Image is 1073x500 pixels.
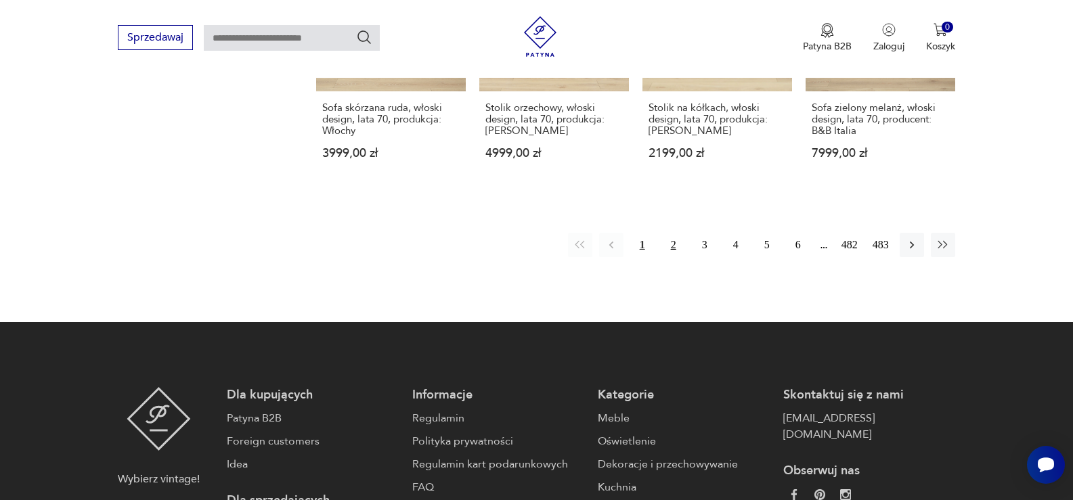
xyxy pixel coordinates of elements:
a: Polityka prywatności [412,433,584,449]
button: Sprzedawaj [118,25,193,50]
button: Zaloguj [873,23,904,53]
button: 3 [693,233,717,257]
button: 2 [661,233,686,257]
img: Ikona koszyka [934,23,947,37]
button: 0Koszyk [926,23,955,53]
a: FAQ [412,479,584,495]
button: 1 [630,233,655,257]
a: Foreign customers [227,433,399,449]
p: Wybierz vintage! [118,471,200,487]
p: 7999,00 zł [812,147,949,159]
a: Idea [227,456,399,472]
p: Zaloguj [873,40,904,53]
button: 483 [869,233,893,257]
a: Oświetlenie [598,433,770,449]
button: Patyna B2B [803,23,852,53]
h3: Stolik orzechowy, włoski design, lata 70, produkcja: [PERSON_NAME] [485,102,623,137]
div: 0 [942,22,953,33]
p: Koszyk [926,40,955,53]
p: Dla kupujących [227,387,399,403]
h3: Stolik na kółkach, włoski design, lata 70, produkcja: [PERSON_NAME] [649,102,786,137]
p: 4999,00 zł [485,147,623,159]
p: Patyna B2B [803,40,852,53]
a: Sprzedawaj [118,34,193,43]
p: 3999,00 zł [322,147,460,159]
button: 4 [724,233,748,257]
iframe: Smartsupp widget button [1027,446,1065,484]
a: Ikona medaluPatyna B2B [803,23,852,53]
h3: Sofa zielony melanż, włoski design, lata 70, producent: B&B Italia [812,102,949,137]
p: Kategorie [598,387,770,403]
p: Skontaktuj się z nami [783,387,955,403]
a: Kuchnia [598,479,770,495]
a: Regulamin [412,410,584,426]
a: Meble [598,410,770,426]
a: Dekoracje i przechowywanie [598,456,770,472]
h3: Sofa skórzana ruda, włoski design, lata 70, produkcja: Włochy [322,102,460,137]
a: Regulamin kart podarunkowych [412,456,584,472]
img: Patyna - sklep z meblami i dekoracjami vintage [520,16,561,57]
p: 2199,00 zł [649,147,786,159]
img: Ikonka użytkownika [882,23,896,37]
p: Obserwuj nas [783,463,955,479]
p: Informacje [412,387,584,403]
img: c2fd9cf7f39615d9d6839a72ae8e59e5.webp [840,489,851,500]
img: 37d27d81a828e637adc9f9cb2e3d3a8a.webp [814,489,825,500]
img: Ikona medalu [820,23,834,38]
button: 5 [755,233,779,257]
img: da9060093f698e4c3cedc1453eec5031.webp [789,489,800,500]
img: Patyna - sklep z meblami i dekoracjami vintage [127,387,191,451]
button: Szukaj [356,29,372,45]
button: 6 [786,233,810,257]
a: [EMAIL_ADDRESS][DOMAIN_NAME] [783,410,955,442]
a: Patyna B2B [227,410,399,426]
button: 482 [837,233,862,257]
